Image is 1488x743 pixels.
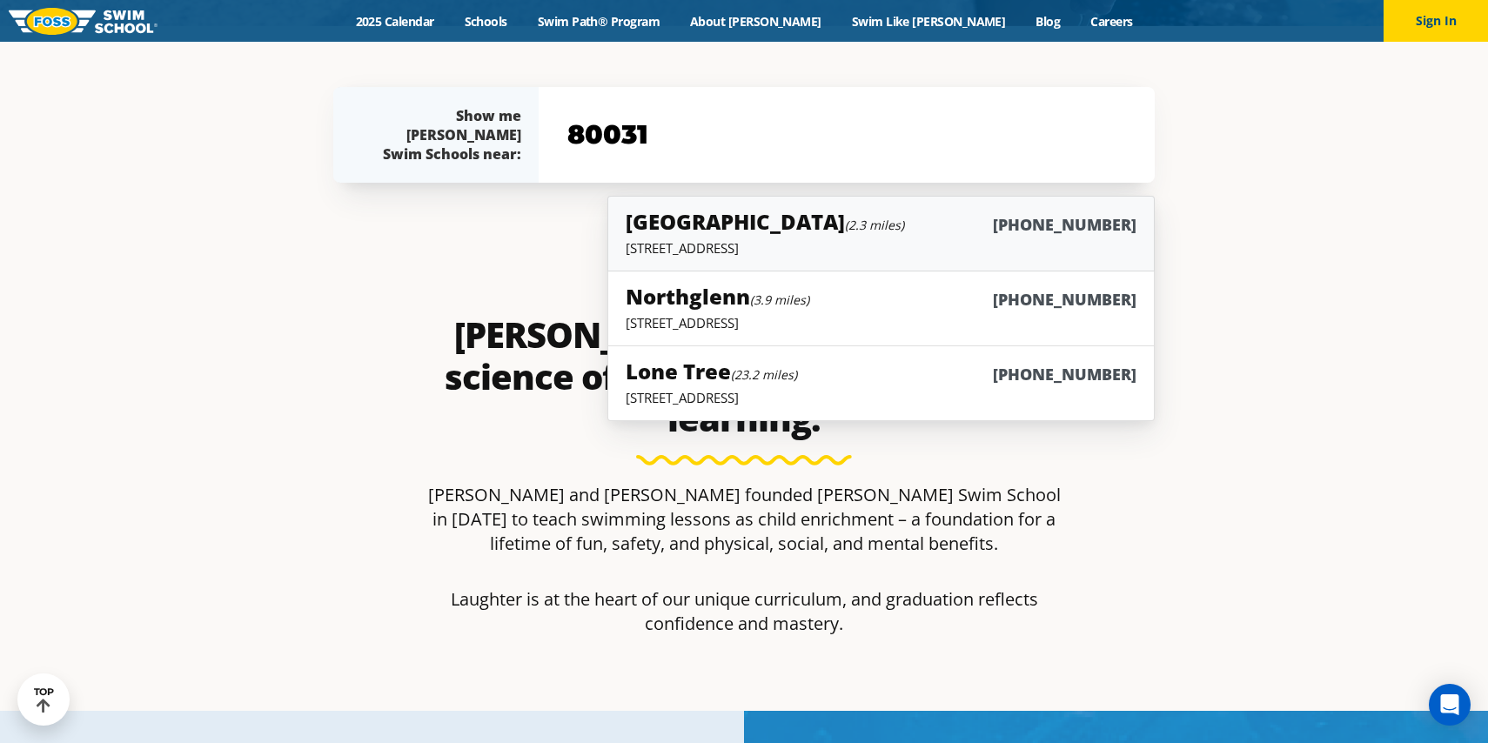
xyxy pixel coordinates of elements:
[1076,13,1148,30] a: Careers
[626,282,809,311] h5: Northglenn
[626,389,1136,406] p: [STREET_ADDRESS]
[1429,684,1471,726] div: Open Intercom Messenger
[993,364,1136,385] h6: [PHONE_NUMBER]
[675,13,837,30] a: About [PERSON_NAME]
[420,483,1068,556] p: [PERSON_NAME] and [PERSON_NAME] founded [PERSON_NAME] Swim School in [DATE] to teach swimming les...
[626,207,904,236] h5: [GEOGRAPHIC_DATA]
[34,686,54,713] div: TOP
[607,196,1155,271] a: [GEOGRAPHIC_DATA](2.3 miles)[PHONE_NUMBER][STREET_ADDRESS]
[449,13,522,30] a: Schools
[9,8,158,35] img: FOSS Swim School Logo
[607,345,1155,421] a: Lone Tree(23.2 miles)[PHONE_NUMBER][STREET_ADDRESS]
[993,214,1136,236] h6: [PHONE_NUMBER]
[845,217,904,233] small: (2.3 miles)
[626,239,1136,257] p: [STREET_ADDRESS]
[607,271,1155,346] a: Northglenn(3.9 miles)[PHONE_NUMBER][STREET_ADDRESS]
[836,13,1021,30] a: Swim Like [PERSON_NAME]
[993,289,1136,311] h6: [PHONE_NUMBER]
[750,291,809,308] small: (3.9 miles)
[731,366,797,383] small: (23.2 miles)
[420,587,1068,636] p: Laughter is at the heart of our unique curriculum, and graduation reflects confidence and mastery.
[420,314,1068,439] h2: [PERSON_NAME] Swim School: The science of swimming and the art of learning.
[1021,13,1076,30] a: Blog
[522,13,674,30] a: Swim Path® Program
[368,106,521,164] div: Show me [PERSON_NAME] Swim Schools near:
[563,110,1130,160] input: YOUR ZIP CODE
[340,13,449,30] a: 2025 Calendar
[626,314,1136,331] p: [STREET_ADDRESS]
[626,357,797,385] h5: Lone Tree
